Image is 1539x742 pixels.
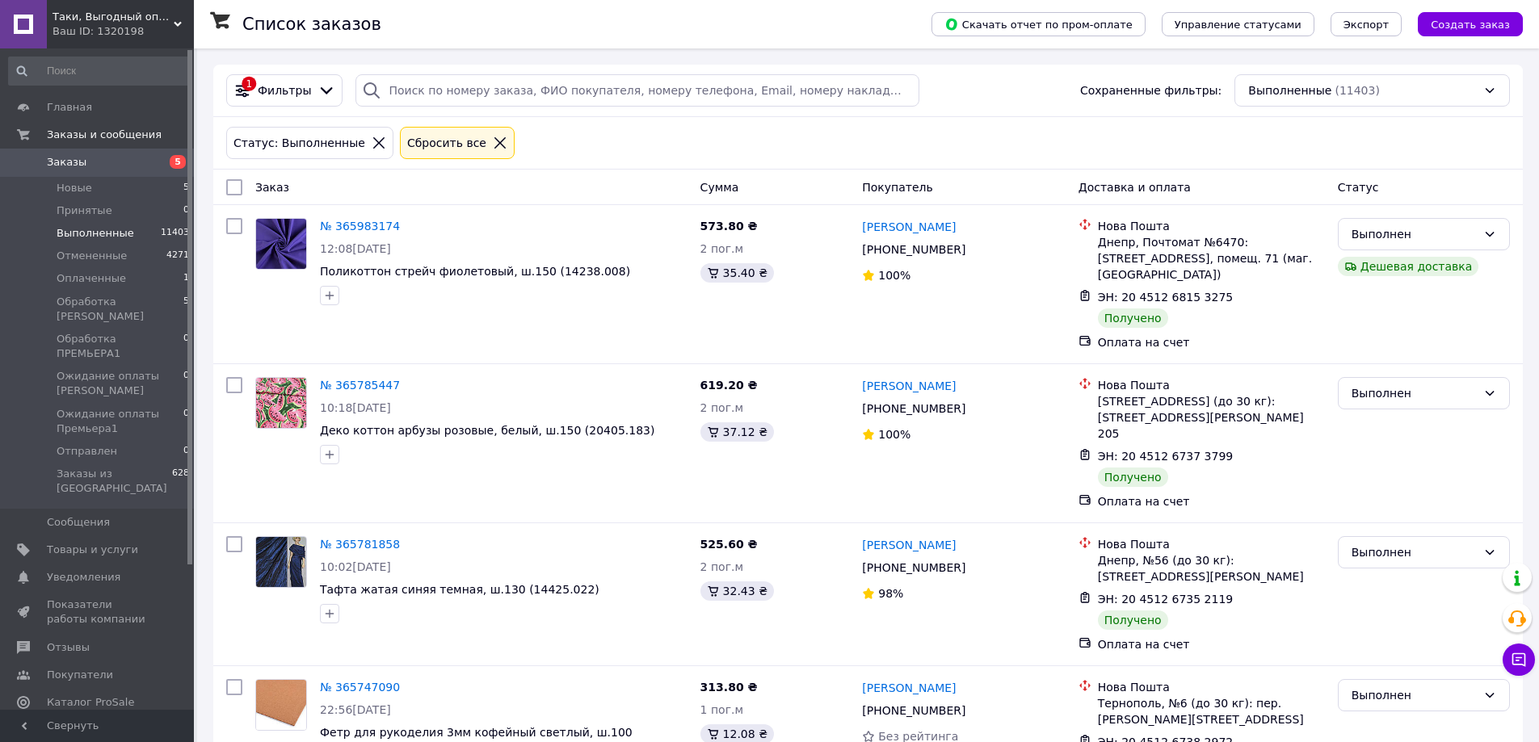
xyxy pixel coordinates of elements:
[53,24,194,39] div: Ваш ID: 1320198
[320,583,599,596] a: Тафта жатая синяя темная, ш.130 (14425.022)
[931,12,1146,36] button: Скачать отчет по пром-оплате
[1098,334,1325,350] div: Оплата на счет
[320,265,630,278] a: Поликоттон стрейч фиолетовый, ш.150 (14238.008)
[53,10,174,24] span: Таки, Выгодный оптово-розничный интернет-магазин тканей Мегатекстиль
[878,269,910,282] span: 100%
[1352,225,1477,243] div: Выполнен
[242,15,381,34] h1: Список заказов
[404,134,490,152] div: Сбросить все
[1098,695,1325,727] div: Тернополь, №6 (до 30 кг): пер. [PERSON_NAME][STREET_ADDRESS]
[1431,19,1510,31] span: Создать заказ
[1098,218,1325,234] div: Нова Пошта
[183,407,189,436] span: 0
[258,82,311,99] span: Фильтры
[1098,593,1234,606] span: ЭН: 20 4512 6735 2119
[1352,686,1477,704] div: Выполнен
[355,74,919,107] input: Поиск по номеру заказа, ФИО покупателя, номеру телефона, Email, номеру накладной
[859,699,969,722] div: [PHONE_NUMBER]
[255,377,307,429] a: Фото товару
[57,271,126,286] span: Оплаченные
[320,560,391,573] span: 10:02[DATE]
[47,668,113,682] span: Покупатели
[1098,377,1325,393] div: Нова Пошта
[256,378,306,428] img: Фото товару
[320,401,391,414] span: 10:18[DATE]
[700,181,739,194] span: Сумма
[700,242,743,255] span: 2 пог.м
[47,515,110,530] span: Сообщения
[57,226,134,241] span: Выполненные
[944,17,1133,31] span: Скачать отчет по пром-оплате
[859,556,969,579] div: [PHONE_NUMBER]
[1098,610,1168,630] div: Получено
[1098,679,1325,695] div: Нова Пошта
[183,444,189,459] span: 0
[57,249,127,263] span: Отмененные
[700,263,774,283] div: 35.40 ₴
[320,703,391,716] span: 22:56[DATE]
[1331,12,1402,36] button: Экспорт
[8,57,191,86] input: Поиск
[320,220,400,233] a: № 365983174
[859,397,969,420] div: [PHONE_NUMBER]
[1080,82,1222,99] span: Сохраненные фильтры:
[255,679,307,731] a: Фото товару
[183,295,189,324] span: 5
[57,467,172,496] span: Заказы из [GEOGRAPHIC_DATA]
[700,220,758,233] span: 573.80 ₴
[47,570,120,585] span: Уведомления
[700,703,743,716] span: 1 пог.м
[859,238,969,261] div: [PHONE_NUMBER]
[255,218,307,270] a: Фото товару
[183,181,189,195] span: 5
[320,242,391,255] span: 12:08[DATE]
[862,219,956,235] a: [PERSON_NAME]
[161,226,189,241] span: 11403
[320,538,400,551] a: № 365781858
[1248,82,1331,99] span: Выполненные
[1098,536,1325,552] div: Нова Пошта
[1162,12,1314,36] button: Управление статусами
[166,249,189,263] span: 4271
[878,587,903,600] span: 98%
[700,401,743,414] span: 2 пог.м
[700,422,774,442] div: 37.12 ₴
[1338,257,1479,276] div: Дешевая доставка
[700,581,774,601] div: 32.43 ₴
[878,428,910,441] span: 100%
[57,444,117,459] span: Отправлен
[183,369,189,398] span: 0
[1352,543,1477,561] div: Выполнен
[256,537,306,587] img: Фото товару
[700,379,758,392] span: 619.20 ₴
[1343,19,1389,31] span: Экспорт
[1338,181,1379,194] span: Статус
[320,424,654,437] a: Деко коттон арбузы розовые, белый, ш.150 (20405.183)
[256,680,306,730] img: Фото товару
[256,219,306,269] img: Фото товару
[47,597,149,627] span: Показатели работы компании
[1098,234,1325,283] div: Днепр, Почтомат №6470: [STREET_ADDRESS], помещ. 71 (маг. [GEOGRAPHIC_DATA])
[255,181,289,194] span: Заказ
[1402,17,1523,30] a: Создать заказ
[1352,384,1477,402] div: Выполнен
[1503,643,1535,676] button: Чат с покупателем
[862,378,956,394] a: [PERSON_NAME]
[172,467,189,496] span: 628
[1335,84,1379,97] span: (11403)
[57,181,92,195] span: Новые
[57,332,183,361] span: Обработка ПРЕМЬЕРА1
[170,155,186,169] span: 5
[230,134,368,152] div: Статус: Выполненные
[57,407,183,436] span: Ожидание оплаты Премьера1
[862,537,956,553] a: [PERSON_NAME]
[700,560,743,573] span: 2 пог.м
[1098,308,1168,328] div: Получено
[47,695,134,710] span: Каталог ProSale
[183,203,189,218] span: 0
[862,680,956,696] a: [PERSON_NAME]
[57,369,183,398] span: Ожидание оплаты [PERSON_NAME]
